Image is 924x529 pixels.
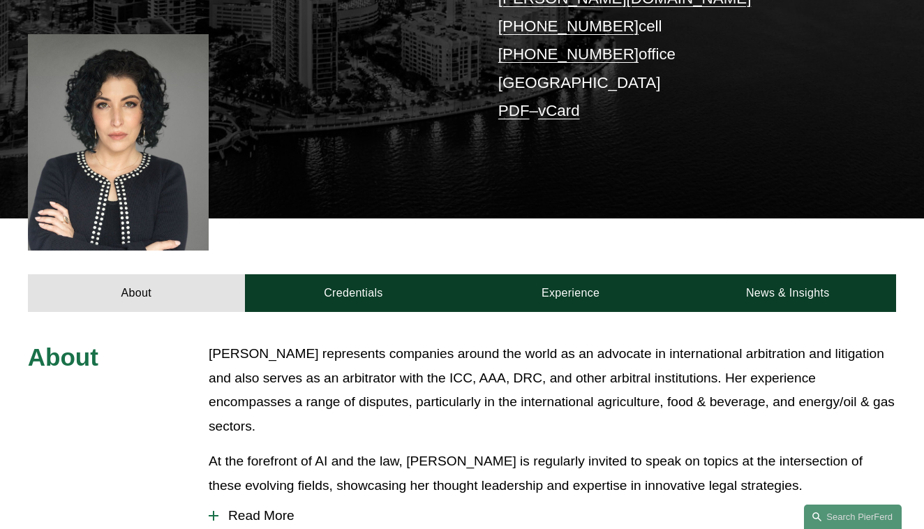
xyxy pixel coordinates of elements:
a: Credentials [245,274,462,312]
a: [PHONE_NUMBER] [498,17,639,35]
span: Read More [218,508,896,523]
span: About [28,343,98,371]
a: [PHONE_NUMBER] [498,45,639,63]
a: PDF [498,102,530,119]
a: Search this site [804,505,902,529]
p: At the forefront of AI and the law, [PERSON_NAME] is regularly invited to speak on topics at the ... [209,449,896,498]
a: About [28,274,245,312]
a: News & Insights [679,274,896,312]
a: vCard [538,102,580,119]
a: Experience [462,274,679,312]
p: [PERSON_NAME] represents companies around the world as an advocate in international arbitration a... [209,342,896,438]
